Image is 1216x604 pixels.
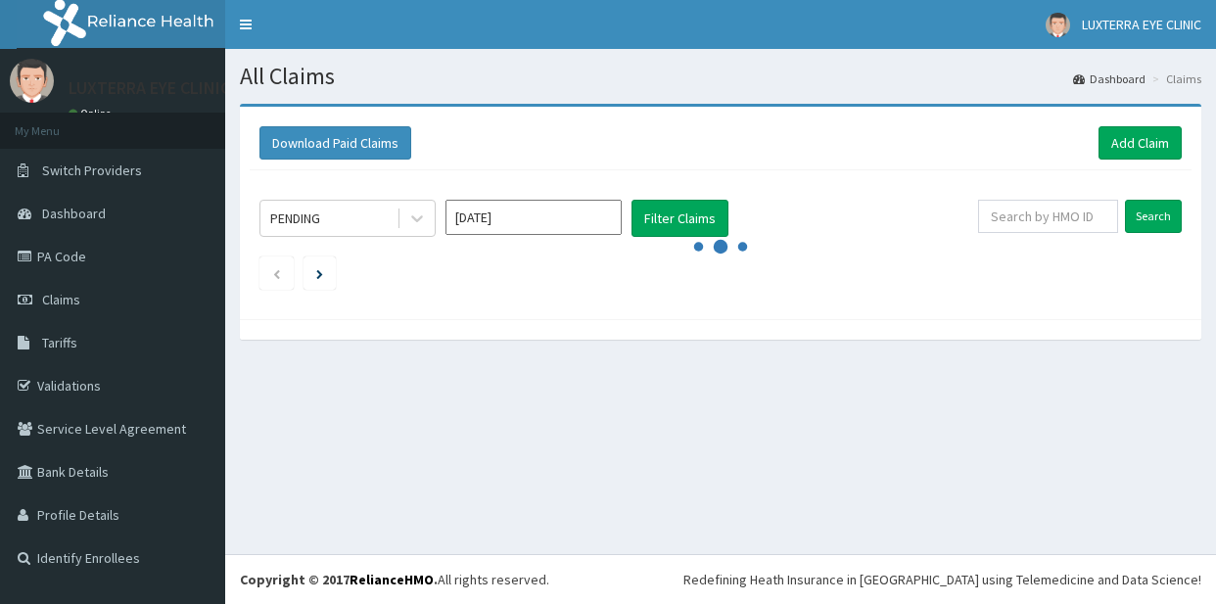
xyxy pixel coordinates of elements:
footer: All rights reserved. [225,554,1216,604]
span: LUXTERRA EYE CLINIC [1082,16,1201,33]
div: PENDING [270,209,320,228]
span: Tariffs [42,334,77,351]
button: Filter Claims [631,200,728,237]
svg: audio-loading [691,217,750,276]
a: Add Claim [1099,126,1182,160]
img: User Image [1046,13,1070,37]
a: Previous page [272,264,281,282]
input: Search [1125,200,1182,233]
span: Claims [42,291,80,308]
div: Redefining Heath Insurance in [GEOGRAPHIC_DATA] using Telemedicine and Data Science! [683,570,1201,589]
a: Next page [316,264,323,282]
h1: All Claims [240,64,1201,89]
span: Switch Providers [42,162,142,179]
img: User Image [10,59,54,103]
a: RelianceHMO [350,571,434,588]
p: LUXTERRA EYE CLINIC [69,79,230,97]
a: Dashboard [1073,70,1146,87]
button: Download Paid Claims [259,126,411,160]
a: Online [69,107,116,120]
input: Search by HMO ID [978,200,1118,233]
strong: Copyright © 2017 . [240,571,438,588]
li: Claims [1147,70,1201,87]
span: Dashboard [42,205,106,222]
input: Select Month and Year [445,200,622,235]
